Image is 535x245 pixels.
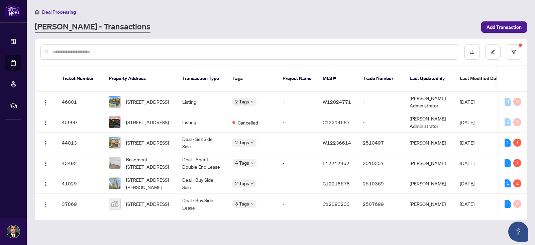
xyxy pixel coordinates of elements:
td: Deal - Sell Side Sale [177,133,227,153]
span: [DATE] [460,140,474,146]
div: 1 [505,179,511,187]
td: - [357,92,404,112]
button: download [464,44,480,60]
td: Deal - Agent Double End Lease [177,153,227,173]
span: 2 Tags [235,179,249,187]
span: C12214687 [323,119,350,125]
button: edit [485,44,501,60]
button: Logo [40,198,51,209]
td: [PERSON_NAME] [404,194,454,214]
td: 2507699 [357,194,404,214]
img: Logo [43,141,48,146]
td: [PERSON_NAME] [404,133,454,153]
div: 0 [513,200,521,208]
th: Last Modified Date [454,66,515,92]
img: thumbnail-img [109,96,120,107]
td: - [277,133,317,153]
button: Logo [40,137,51,148]
span: C12093233 [323,201,350,207]
span: [DATE] [460,119,474,125]
td: Listing [177,112,227,133]
span: W12024771 [323,99,351,105]
td: 41029 [57,173,103,194]
td: 43492 [57,153,103,173]
button: Open asap [508,222,528,242]
th: Trade Number [357,66,404,92]
td: [PERSON_NAME] Administrator [404,112,454,133]
td: 2510369 [357,173,404,194]
th: Property Address [103,66,177,92]
span: Basement-[STREET_ADDRESS] [126,156,172,170]
td: - [277,194,317,214]
span: filter [511,50,516,54]
span: [STREET_ADDRESS] [126,139,169,146]
td: [PERSON_NAME] [404,153,454,173]
td: - [277,92,317,112]
span: [STREET_ADDRESS][PERSON_NAME] [126,176,172,191]
td: Deal - Buy Side Lease [177,194,227,214]
button: filter [506,44,521,60]
img: Logo [43,100,48,105]
span: down [250,202,254,206]
img: thumbnail-img [109,116,120,128]
span: C12218678 [323,180,350,186]
td: - [277,153,317,173]
span: home [35,10,39,14]
div: 1 [513,159,521,167]
div: 1 [513,139,521,147]
div: 1 [505,139,511,147]
span: down [250,100,254,103]
span: [DATE] [460,180,474,186]
th: Project Name [277,66,317,92]
td: 2510497 [357,133,404,153]
span: [STREET_ADDRESS] [126,98,169,105]
th: Ticket Number [57,66,103,92]
button: Add Transaction [481,21,527,33]
img: Profile Icon [7,225,20,238]
span: Cancelled [238,119,258,126]
td: 2510357 [357,153,404,173]
span: edit [491,50,495,54]
th: Transaction Type [177,66,227,92]
span: W12236614 [323,140,351,146]
td: [PERSON_NAME] Administrator [404,92,454,112]
img: thumbnail-img [109,157,120,169]
span: down [250,141,254,144]
span: 2 Tags [235,98,249,105]
img: Logo [43,181,48,187]
td: 44013 [57,133,103,153]
td: 45990 [57,112,103,133]
span: [DATE] [460,99,474,105]
th: Last Updated By [404,66,454,92]
span: down [250,182,254,185]
span: 4 Tags [235,159,249,167]
td: - [357,112,404,133]
div: 0 [513,98,521,106]
img: logo [5,5,21,17]
span: [STREET_ADDRESS] [126,200,169,208]
img: Logo [43,161,48,166]
td: 37869 [57,194,103,214]
span: Last Modified Date [460,75,501,82]
span: Deal Processing [42,9,76,15]
span: 2 Tags [235,139,249,146]
div: 1 [505,200,511,208]
a: [PERSON_NAME] - Transactions [35,21,150,33]
th: Tags [227,66,277,92]
td: [PERSON_NAME] [404,173,454,194]
button: Logo [40,158,51,168]
img: thumbnail-img [109,137,120,148]
span: download [470,50,474,54]
div: 0 [513,118,521,126]
td: Listing [177,92,227,112]
div: 1 [505,159,511,167]
div: 0 [505,118,511,126]
span: 3 Tags [235,200,249,208]
img: Logo [43,202,48,207]
span: [DATE] [460,160,474,166]
button: Logo [40,96,51,107]
img: Logo [43,120,48,126]
button: Logo [40,178,51,189]
span: [STREET_ADDRESS] [126,118,169,126]
span: down [250,161,254,165]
